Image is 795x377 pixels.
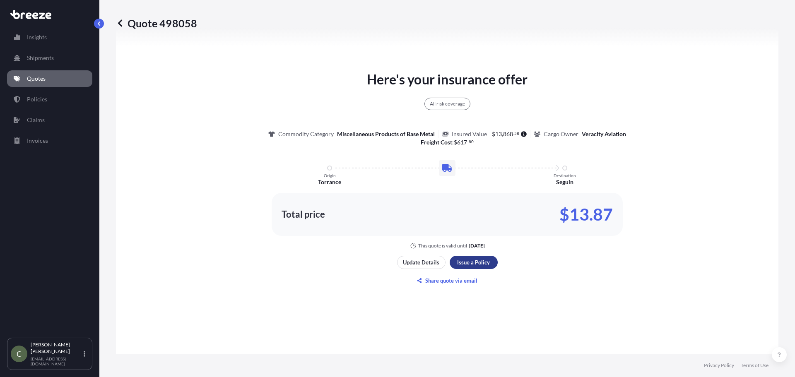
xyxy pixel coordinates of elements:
p: [PERSON_NAME] [PERSON_NAME] [31,341,82,355]
span: C [17,350,22,358]
p: Shipments [27,54,54,62]
a: Terms of Use [741,362,768,369]
p: Update Details [403,258,439,267]
p: Insured Value [452,130,487,138]
span: . [513,132,514,135]
p: Here's your insurance offer [367,70,528,89]
p: $13.87 [559,208,613,221]
p: Destination [554,173,576,178]
span: 617 [457,139,467,145]
p: Veracity Aviation [582,130,626,138]
span: 868 [503,131,513,137]
span: . [467,140,468,143]
p: Invoices [27,137,48,145]
b: Freight Cost [421,139,452,146]
p: Quote 498058 [116,17,197,30]
p: Issue a Policy [457,258,490,267]
a: Shipments [7,50,92,66]
p: Origin [324,173,336,178]
p: Total price [282,210,325,219]
span: , [502,131,503,137]
a: Quotes [7,70,92,87]
p: Seguin [556,178,573,186]
p: This quote is valid until [418,243,467,249]
p: Claims [27,116,45,124]
button: Issue a Policy [450,256,498,269]
p: Commodity Category [278,130,334,138]
button: Share quote via email [397,274,498,287]
p: Torrance [318,178,341,186]
p: Insights [27,33,47,41]
p: Share quote via email [425,276,477,285]
p: : [421,138,474,146]
p: Quotes [27,74,46,83]
p: [DATE] [469,243,485,249]
p: Cargo Owner [544,130,578,138]
a: Policies [7,91,92,108]
span: $ [454,139,457,145]
span: 58 [514,132,519,135]
span: 80 [469,140,474,143]
span: 13 [495,131,502,137]
a: Invoices [7,132,92,149]
p: Policies [27,95,47,103]
a: Claims [7,112,92,128]
p: [EMAIL_ADDRESS][DOMAIN_NAME] [31,356,82,366]
p: Miscellaneous Products of Base Metal [337,130,435,138]
a: Privacy Policy [704,362,734,369]
div: All risk coverage [424,98,470,110]
button: Update Details [397,256,446,269]
span: $ [492,131,495,137]
a: Insights [7,29,92,46]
